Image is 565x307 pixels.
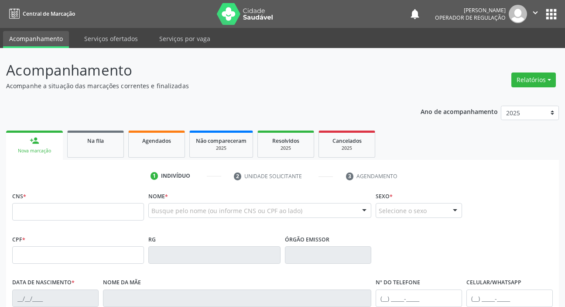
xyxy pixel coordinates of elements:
[376,276,420,290] label: Nº do Telefone
[511,72,556,87] button: Relatórios
[153,31,216,46] a: Serviços por vaga
[272,137,299,145] span: Resolvidos
[332,137,362,145] span: Cancelados
[142,137,171,145] span: Agendados
[544,7,559,22] button: apps
[196,145,247,152] div: 2025
[409,8,421,20] button: notifications
[531,8,540,17] i: 
[285,233,329,246] label: Órgão emissor
[264,145,308,152] div: 2025
[466,290,553,307] input: (__) _____-_____
[161,172,190,180] div: Indivíduo
[151,172,158,180] div: 1
[148,233,156,246] label: RG
[23,10,75,17] span: Central de Marcação
[12,233,25,246] label: CPF
[6,7,75,21] a: Central de Marcação
[12,290,99,307] input: __/__/____
[376,290,462,307] input: (__) _____-_____
[379,206,427,215] span: Selecione o sexo
[527,5,544,23] button: 
[78,31,144,46] a: Serviços ofertados
[6,81,393,90] p: Acompanhe a situação das marcações correntes e finalizadas
[509,5,527,23] img: img
[30,136,39,145] div: person_add
[148,190,168,203] label: Nome
[421,106,498,117] p: Ano de acompanhamento
[151,206,302,215] span: Busque pelo nome (ou informe CNS ou CPF ao lado)
[103,276,141,290] label: Nome da mãe
[12,148,57,154] div: Nova marcação
[466,276,521,290] label: Celular/WhatsApp
[12,190,26,203] label: CNS
[3,31,69,48] a: Acompanhamento
[435,14,506,21] span: Operador de regulação
[435,7,506,14] div: [PERSON_NAME]
[325,145,369,152] div: 2025
[12,276,75,290] label: Data de nascimento
[376,190,393,203] label: Sexo
[196,137,247,145] span: Não compareceram
[6,59,393,81] p: Acompanhamento
[87,137,104,145] span: Na fila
